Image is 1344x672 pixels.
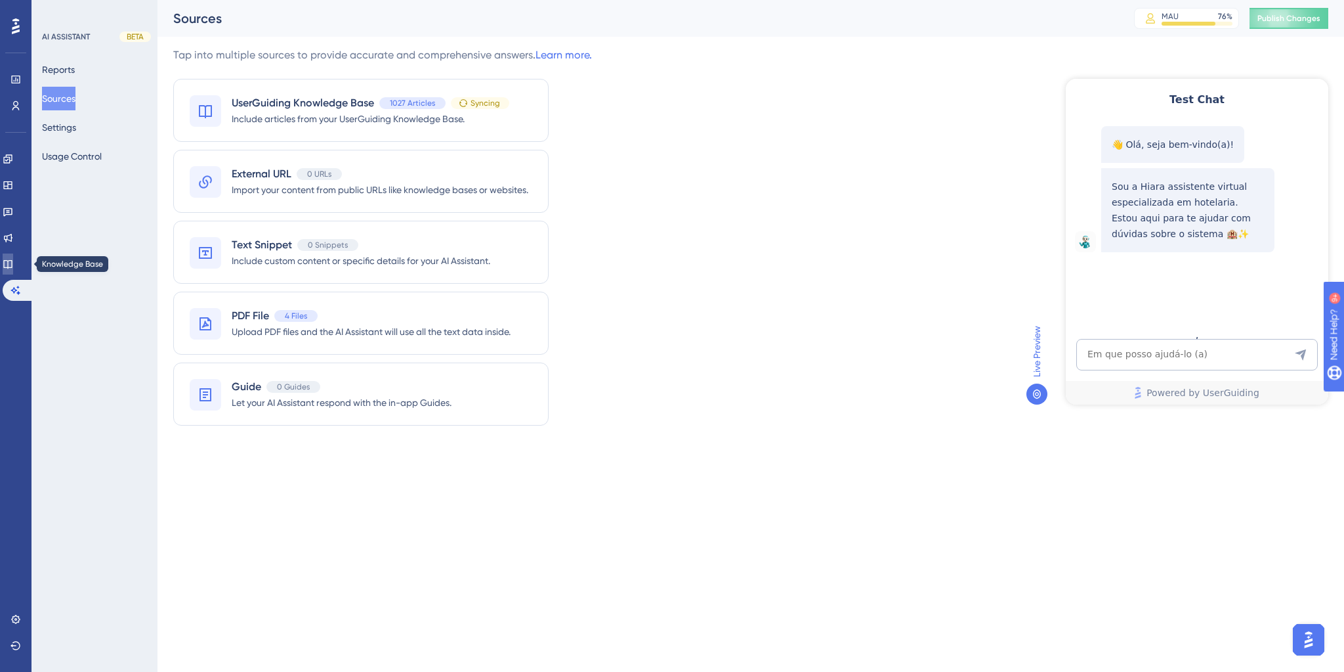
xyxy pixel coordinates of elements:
span: 1027 Articles [390,98,435,108]
span: Syncing [471,98,500,108]
span: PDF File [232,308,269,324]
span: UserGuiding Knowledge Base [232,95,374,111]
span: Upload PDF files and the AI Assistant will use all the text data inside. [232,324,511,340]
span: 0 Snippets [308,240,348,250]
span: Need Help? [31,3,82,19]
span: Include articles from your UserGuiding Knowledge Base. [232,111,509,127]
span: External URL [232,166,291,182]
a: Learn more. [535,49,592,61]
div: AI ASSISTANT [42,32,90,42]
span: Publish Changes [1257,13,1320,24]
span: Import your content from public URLs like knowledge bases or websites. [232,182,528,198]
span: Text Snippet [232,237,292,253]
span: Let your AI Assistant respond with the in-app Guides. [232,395,451,411]
span: 0 Guides [277,382,310,392]
span: Guide [232,379,261,395]
button: Settings [42,116,76,139]
button: Reports [42,58,75,81]
span: 0 URLs [307,169,331,179]
div: BETA [119,32,151,42]
div: 76 % [1218,11,1232,22]
div: Tap into multiple sources to provide accurate and comprehensive answers. [173,47,592,63]
div: Sources [173,9,1101,28]
button: Publish Changes [1249,8,1328,29]
iframe: UserGuiding AI Assistant [1066,79,1328,405]
span: Include custom content or specific details for your AI Assistant. [232,253,490,269]
iframe: UserGuiding AI Assistant Launcher [1289,620,1328,660]
span: 4 Files [285,311,307,321]
div: 9+ [89,7,97,17]
button: Sources [42,87,75,110]
span: Live Preview [1029,326,1045,377]
button: Usage Control [42,145,102,168]
div: MAU [1162,11,1179,22]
